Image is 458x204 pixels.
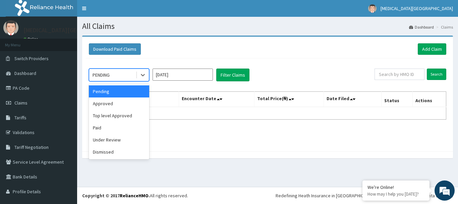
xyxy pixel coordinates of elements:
p: How may I help you today? [367,191,424,197]
img: User Image [3,20,18,35]
span: [MEDICAL_DATA][GEOGRAPHIC_DATA] [381,5,453,11]
button: Download Paid Claims [89,43,141,55]
a: Add Claim [418,43,446,55]
li: Claims [435,24,453,30]
img: User Image [368,4,377,13]
th: Date Filed [324,92,382,107]
th: Status [382,92,413,107]
span: Claims [14,100,27,106]
p: [MEDICAL_DATA][GEOGRAPHIC_DATA] [23,27,123,33]
button: Filter Claims [216,69,249,81]
div: Paid [89,122,149,134]
input: Search by HMO ID [375,69,424,80]
th: Actions [412,92,446,107]
footer: All rights reserved. [77,187,458,204]
input: Select Month and Year [153,69,213,81]
input: Search [427,69,446,80]
div: Approved [89,97,149,110]
span: Switch Providers [14,55,49,62]
div: Dismissed [89,146,149,158]
th: Total Price(₦) [254,92,324,107]
a: RelianceHMO [120,193,149,199]
strong: Copyright © 2017 . [82,193,150,199]
div: We're Online! [367,184,424,190]
a: Dashboard [409,24,434,30]
h1: All Claims [82,22,453,31]
span: Dashboard [14,70,36,76]
a: Online [23,37,40,41]
div: Under Review [89,134,149,146]
span: Tariffs [14,115,26,121]
div: Redefining Heath Insurance in [GEOGRAPHIC_DATA] using Telemedicine and Data Science! [276,192,453,199]
th: Encounter Date [179,92,254,107]
div: PENDING [93,72,110,78]
span: Tariff Negotiation [14,144,49,150]
div: Pending [89,85,149,97]
div: Top level Approved [89,110,149,122]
